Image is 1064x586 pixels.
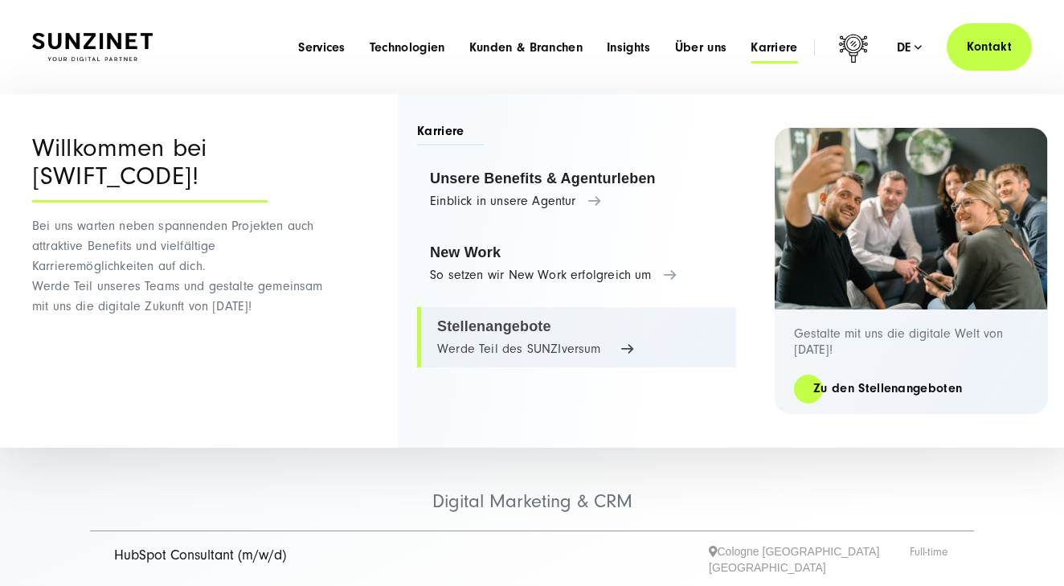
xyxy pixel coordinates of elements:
[897,39,923,55] div: de
[417,159,736,220] a: Unsere Benefits & Agenturleben Einblick in unsere Agentur
[417,307,736,368] a: Stellenangebote Werde Teil des SUNZIversum
[32,33,153,61] img: SUNZINET Full Service Digital Agentur
[417,233,736,294] a: New Work So setzen wir New Work erfolgreich um
[947,23,1032,71] a: Kontakt
[709,543,910,576] span: Cologne [GEOGRAPHIC_DATA] [GEOGRAPHIC_DATA]
[675,39,727,55] a: Über uns
[469,39,583,55] a: Kunden & Branchen
[794,326,1029,358] p: Gestalte mit uns die digitale Welt von [DATE]!
[751,39,798,55] a: Karriere
[32,134,268,203] div: Willkommen bei [SWIFT_CODE]!
[370,39,445,55] a: Technologien
[775,128,1048,309] img: Digitalagentur und Internetagentur SUNZINET: 2 Frauen 3 Männer, die ein Selfie machen bei
[607,39,651,55] a: Insights
[417,122,484,145] span: Karriere
[298,39,346,55] a: Services
[794,379,981,398] a: Zu den Stellenangeboten
[90,441,974,531] li: Digital Marketing & CRM
[32,216,334,317] p: Bei uns warten neben spannenden Projekten auch attraktive Benefits und vielfältige Karrieremöglic...
[910,543,950,576] span: Full-time
[114,547,286,563] a: HubSpot Consultant (m/w/d)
